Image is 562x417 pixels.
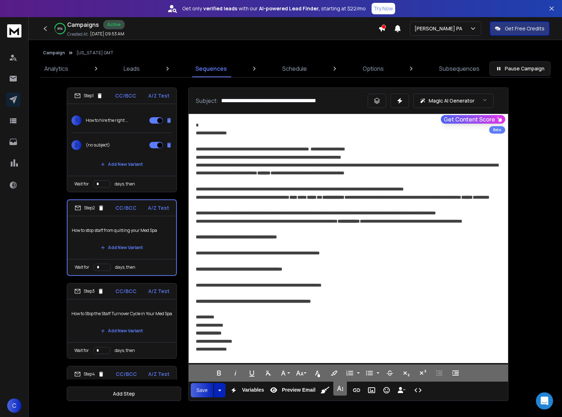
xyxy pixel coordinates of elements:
button: C [7,398,21,413]
button: Add New Variant [95,324,149,338]
div: Beta [489,126,505,134]
button: Get Free Credits [490,21,549,36]
div: Step 4 [74,371,104,377]
p: A/Z Test [148,371,169,378]
button: Emoticons [380,383,393,397]
button: Preview Email [267,383,317,397]
button: Font Family [278,366,292,380]
p: Try Now [374,5,393,12]
li: Step3CC/BCCA/Z TestHow to Stop the Staff Turnover Cycle in Your Med SpaAdd New VariantWait forday... [67,283,177,359]
p: [PERSON_NAME] PA [414,25,465,32]
span: 1 [71,115,81,125]
p: How to stop staff from quitting your Med Spa [72,220,172,240]
a: Schedule [278,60,311,77]
button: Ordered List [355,366,361,380]
button: Pause Campaign [489,61,551,76]
p: A/Z Test [148,92,169,99]
p: [DATE] 09:53 AM [90,31,124,37]
button: Decrease Indent (⌘[) [432,366,446,380]
p: Wait for [74,181,89,187]
p: (no subject) [86,142,110,148]
p: How to Stop the Staff Turnover Cycle in Your Med Spa [71,304,172,324]
button: Unordered List [363,366,376,380]
p: Wait for [74,348,89,353]
button: Clear Formatting [262,366,275,380]
p: A/Z Test [148,204,169,212]
div: To enrich screen reader interactions, please activate Accessibility in Grammarly extension settings [189,114,508,363]
a: Leads [119,60,144,77]
p: Subject: [196,96,218,105]
p: Get only with our starting at $22/mo [182,5,366,12]
p: Magic AI Generator [429,97,474,104]
div: Open Intercom Messenger [536,392,553,409]
p: A/Z Test [148,288,169,295]
p: 81 % [58,26,63,31]
a: Subsequences [435,60,484,77]
p: Subsequences [439,64,479,73]
p: How to hire the right Med Spa staff from now on! [86,118,131,123]
button: Code View [411,383,425,397]
li: Step2CC/BCCA/Z TestHow to stop staff from quitting your Med SpaAdd New VariantWait fordays, then [67,199,177,276]
p: CC/BCC [115,204,136,212]
p: days, then [115,264,135,270]
div: Active [103,20,125,29]
a: Options [358,60,388,77]
button: Add Step [67,387,181,401]
span: Preview Email [280,387,317,393]
button: Campaign [43,50,65,56]
p: Sequences [195,64,227,73]
button: Unordered List [375,366,381,380]
a: Analytics [40,60,73,77]
button: Ordered List [343,366,357,380]
a: Sequences [191,60,231,77]
img: logo [7,24,21,38]
div: Step 3 [74,288,104,294]
button: Font Size [294,366,308,380]
p: CC/BCC [115,92,136,99]
p: Options [363,64,384,73]
h1: Campaigns [67,20,99,29]
button: Try Now [372,3,395,14]
button: Insert Unsubscribe Link [395,383,408,397]
p: Analytics [44,64,68,73]
button: Add New Variant [95,157,149,172]
strong: verified leads [203,5,237,12]
strong: AI-powered Lead Finder, [259,5,320,12]
p: CC/BCC [116,371,137,378]
p: days, then [115,348,135,353]
span: Variables [240,387,265,393]
button: Magic AI Generator [413,94,494,108]
button: Insert Image (⌘P) [365,383,378,397]
p: Schedule [282,64,307,73]
button: Subscript [399,366,413,380]
button: Insert Link (⌘K) [350,383,363,397]
button: Superscript [416,366,429,380]
button: Save [191,383,214,397]
span: 2 [71,140,81,150]
li: Step1CC/BCCA/Z Test1How to hire the right Med Spa staff from now on!2(no subject)Add New VariantW... [67,88,177,192]
p: Leads [124,64,140,73]
p: days, then [115,181,135,187]
button: Strikethrough (⌘S) [383,366,397,380]
button: Increase Indent (⌘]) [449,366,462,380]
p: [US_STATE] GMT [76,50,114,56]
button: Variables [227,383,265,397]
div: Step 2 [75,205,104,211]
p: Wait for [75,264,89,270]
p: CC/BCC [115,288,136,295]
p: Created At: [67,31,89,37]
button: Get Content Score [441,115,505,124]
p: Get Free Credits [505,25,544,32]
button: Add New Variant [95,240,149,255]
div: Step 1 [74,93,103,99]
